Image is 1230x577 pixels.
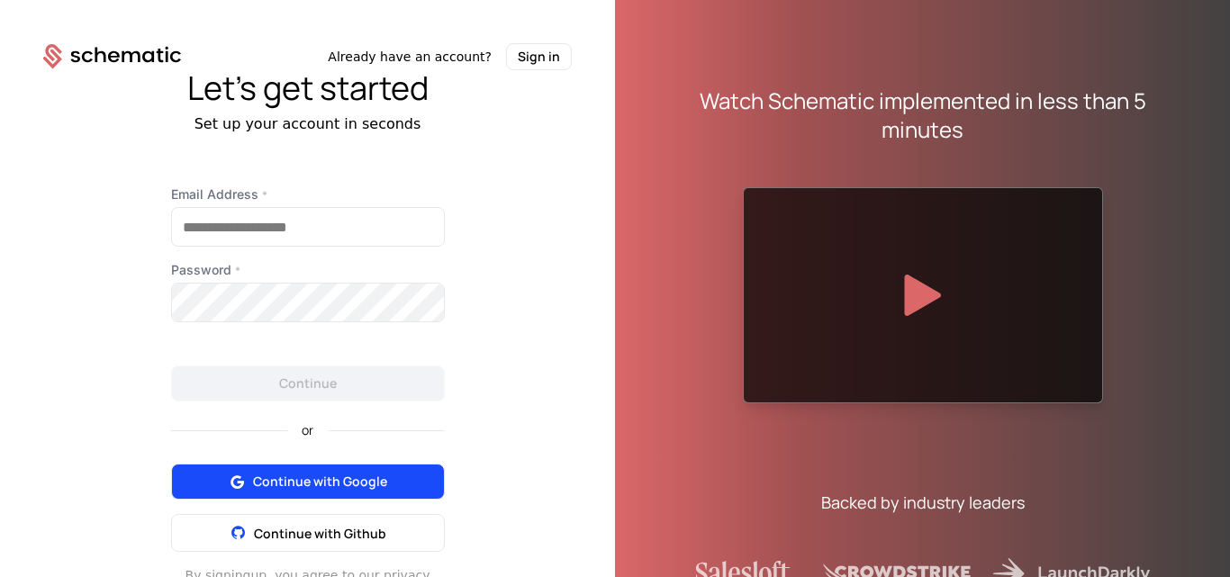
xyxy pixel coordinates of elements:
[658,86,1187,144] div: Watch Schematic implemented in less than 5 minutes
[253,473,387,491] span: Continue with Google
[171,514,445,552] button: Continue with Github
[171,261,445,279] label: Password
[171,464,445,500] button: Continue with Google
[287,424,328,437] span: or
[171,185,445,203] label: Email Address
[328,48,492,66] span: Already have an account?
[821,490,1025,515] div: Backed by industry leaders
[506,43,572,70] button: Sign in
[254,525,386,542] span: Continue with Github
[171,365,445,401] button: Continue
